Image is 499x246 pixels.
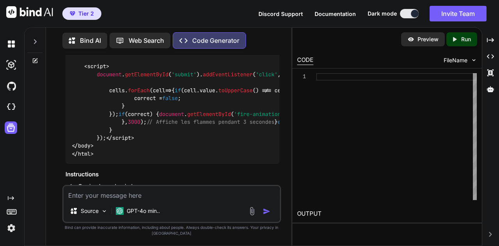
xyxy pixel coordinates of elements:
img: Pick Models [101,208,108,214]
p: Bind AI [80,36,101,45]
span: addEventListener [203,71,253,78]
span: forEach [128,87,150,94]
button: Documentation [315,10,356,18]
p: Code Generator [192,36,239,45]
img: premium [70,11,75,16]
span: false [162,95,178,102]
span: FileName [444,56,467,64]
span: 3000 [128,119,140,126]
span: else [278,119,290,126]
span: if [175,87,181,94]
span: body [78,142,90,149]
p: Preview [418,35,439,43]
p: Source [81,207,99,215]
img: GPT-4o mini [116,207,124,215]
span: cell [153,87,165,94]
div: CODE [297,56,313,65]
p: GPT-4o min.. [127,207,160,215]
span: => [153,87,172,94]
span: if [119,111,125,118]
span: Tier 2 [78,10,94,18]
button: Discord Support [258,10,303,18]
span: </ > [72,150,94,157]
img: cloudideIcon [5,100,18,114]
span: 'click' [256,71,278,78]
h3: Instructions [65,170,280,179]
img: githubDark [5,79,18,93]
button: Invite Team [430,6,487,21]
p: Run [461,35,471,43]
span: 'fire-animation' [234,111,284,118]
span: getElementById [125,71,168,78]
li: Copiez le code ci-dessus. [72,182,280,193]
img: attachment [248,207,257,216]
span: Dark mode [368,10,397,18]
img: chevron down [471,57,477,63]
span: getElementById [187,111,231,118]
p: Web Search [129,36,164,45]
span: < > [84,63,109,70]
span: value [200,87,215,94]
img: icon [263,207,271,215]
span: document [159,111,184,118]
span: Discord Support [258,11,303,17]
span: Documentation [315,11,356,17]
img: Bind AI [6,6,53,18]
span: 'submit' [172,71,196,78]
img: preview [407,36,414,43]
button: premiumTier 2 [62,7,101,20]
img: settings [5,221,18,235]
span: </ > [72,142,94,149]
p: Bind can provide inaccurate information, including about people. Always double-check its answers.... [62,225,281,236]
span: </ > [106,134,134,141]
img: darkAi-studio [5,58,18,72]
span: script [87,63,106,70]
img: darkChat [5,37,18,51]
span: html [78,150,90,157]
span: // Affiche les flammes pendant 3 secondes [147,119,274,126]
span: script [112,134,131,141]
span: document [97,71,122,78]
h2: OUTPUT [292,205,481,223]
div: 1 [297,73,306,81]
span: toUpperCase [218,87,253,94]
